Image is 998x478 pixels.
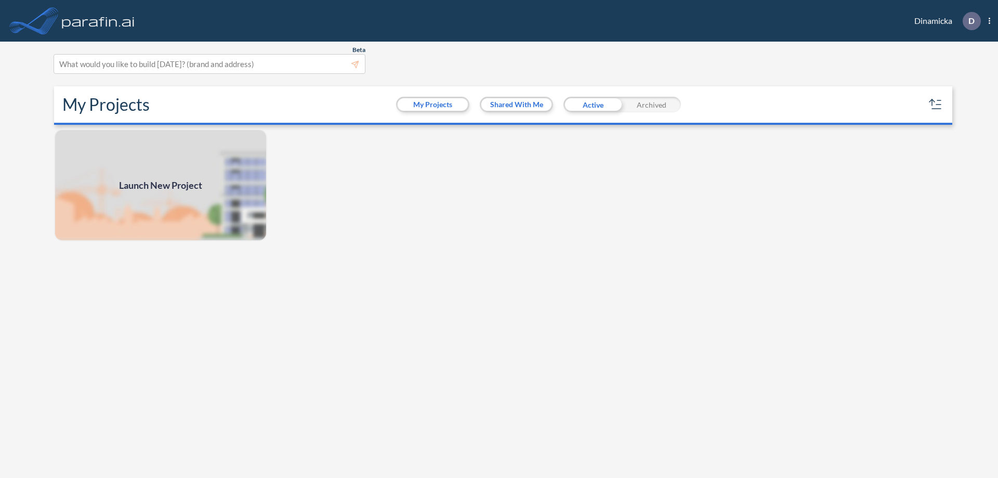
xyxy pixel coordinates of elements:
[54,129,267,241] a: Launch New Project
[481,98,551,111] button: Shared With Me
[62,95,150,114] h2: My Projects
[352,46,365,54] span: Beta
[622,97,681,112] div: Archived
[60,10,137,31] img: logo
[899,12,990,30] div: Dinamicka
[119,178,202,192] span: Launch New Project
[563,97,622,112] div: Active
[927,96,944,113] button: sort
[398,98,468,111] button: My Projects
[968,16,975,25] p: D
[54,129,267,241] img: add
